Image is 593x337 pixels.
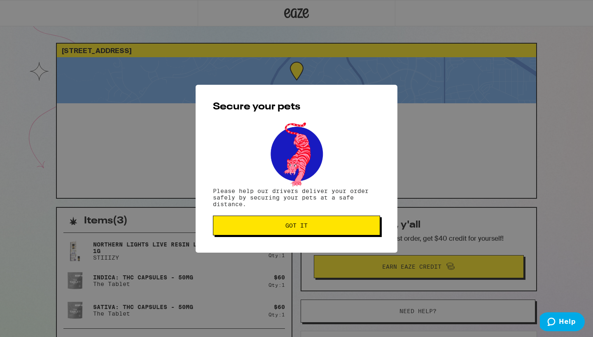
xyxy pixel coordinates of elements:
[263,120,330,188] img: pets
[540,312,585,333] iframe: Opens a widget where you can find more information
[285,223,308,228] span: Got it
[213,188,380,207] p: Please help our drivers deliver your order safely by securing your pets at a safe distance.
[213,102,380,112] h2: Secure your pets
[213,216,380,235] button: Got it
